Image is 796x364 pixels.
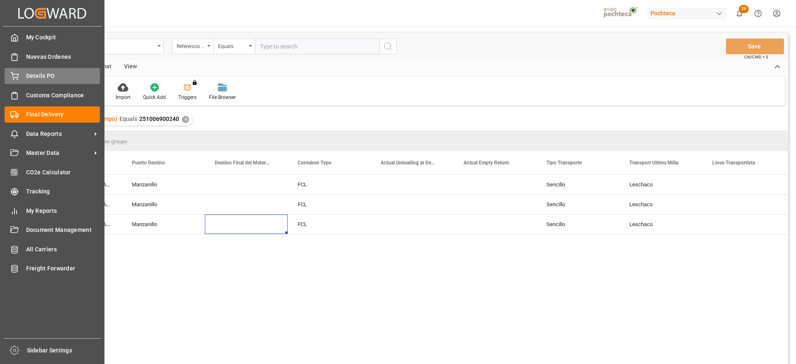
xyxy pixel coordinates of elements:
span: CO2e Calculator [26,168,100,177]
span: Ctrl/CMD + S [744,54,768,60]
button: open menu [172,39,214,54]
button: open menu [214,39,255,54]
div: Leschaco [619,215,702,234]
button: search button [379,39,397,54]
button: Save [726,39,784,54]
a: My Cockpit [5,29,100,46]
a: Final Delivery [5,106,100,123]
span: Details PO [26,72,100,80]
span: Actual Unloading at Destination [381,160,436,166]
span: Nuevas Ordenes [26,53,100,61]
a: Customs Compliance [5,87,100,103]
div: Sencillo [536,215,619,234]
div: Import [116,94,131,101]
span: 251006900240 [139,116,179,122]
div: FCL [288,175,371,194]
button: Help Center [749,4,767,23]
span: Tipo Transporte [546,160,582,166]
span: Equals [119,116,137,122]
div: Leschaco [619,195,702,214]
span: Sidebar Settings [27,346,101,355]
span: Master Data [26,149,92,157]
div: Manzanillo [122,175,205,194]
div: Equals [218,41,246,50]
span: Customs Compliance [26,91,100,100]
span: All Carriers [26,245,100,254]
button: show 28 new notifications [730,4,749,23]
a: Nuevas Ordenes [5,48,100,65]
a: My Reports [5,202,100,219]
span: My Cockpit [26,33,100,42]
span: Data Reports [26,130,92,138]
span: Actual Empty Return [464,160,509,166]
div: FCL [288,215,371,234]
input: Type to search [255,39,379,54]
span: Document Management [26,226,100,234]
div: View [118,60,143,74]
div: FCL [288,195,371,214]
div: Manzanillo [122,195,205,214]
span: Tracking [26,187,100,196]
div: Referencia Leschaco (Impo) [177,41,205,50]
div: Manzanillo [122,215,205,234]
span: My Reports [26,207,100,215]
button: Pochteca [647,5,730,21]
a: Details PO [5,68,100,84]
div: Sencillo [536,195,619,214]
img: pochtecaImg.jpg_1689854062.jpg [601,6,642,21]
a: Tracking [5,183,100,200]
div: Pochteca [647,7,727,19]
span: Freight Forwarder [26,264,100,273]
span: Puerto Destino [132,160,165,166]
a: Freight Forwarder [5,260,100,277]
a: CO2e Calculator [5,164,100,180]
div: File Browser [209,94,236,101]
span: Transport Ultima Milla [629,160,678,166]
span: Linea Transportista [712,160,755,166]
span: Final Delivery [26,110,100,119]
div: Leschaco [619,175,702,194]
div: Quick Add [143,94,166,101]
div: ✕ [182,116,189,123]
a: All Carriers [5,241,100,257]
span: 28 [739,5,749,13]
span: Destino Final del Material (impo) [215,160,270,166]
span: Container Type [298,160,331,166]
a: Document Management [5,222,100,238]
div: Sencillo [536,175,619,194]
